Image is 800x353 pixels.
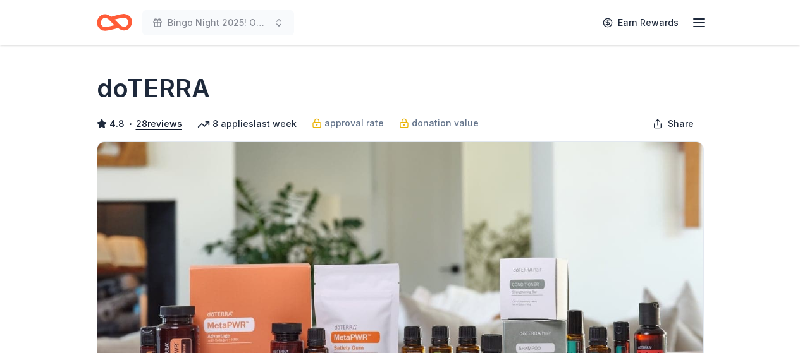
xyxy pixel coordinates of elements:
[128,119,132,129] span: •
[595,11,686,34] a: Earn Rewards
[197,116,297,131] div: 8 applies last week
[109,116,125,131] span: 4.8
[324,116,384,131] span: approval rate
[142,10,294,35] button: Bingo Night 2025! Our House has Heart!
[399,116,479,131] a: donation value
[643,111,704,136] button: Share
[168,15,269,30] span: Bingo Night 2025! Our House has Heart!
[97,8,132,37] a: Home
[97,71,210,106] h1: doTERRA
[412,116,479,131] span: donation value
[668,116,694,131] span: Share
[136,116,182,131] button: 28reviews
[312,116,384,131] a: approval rate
